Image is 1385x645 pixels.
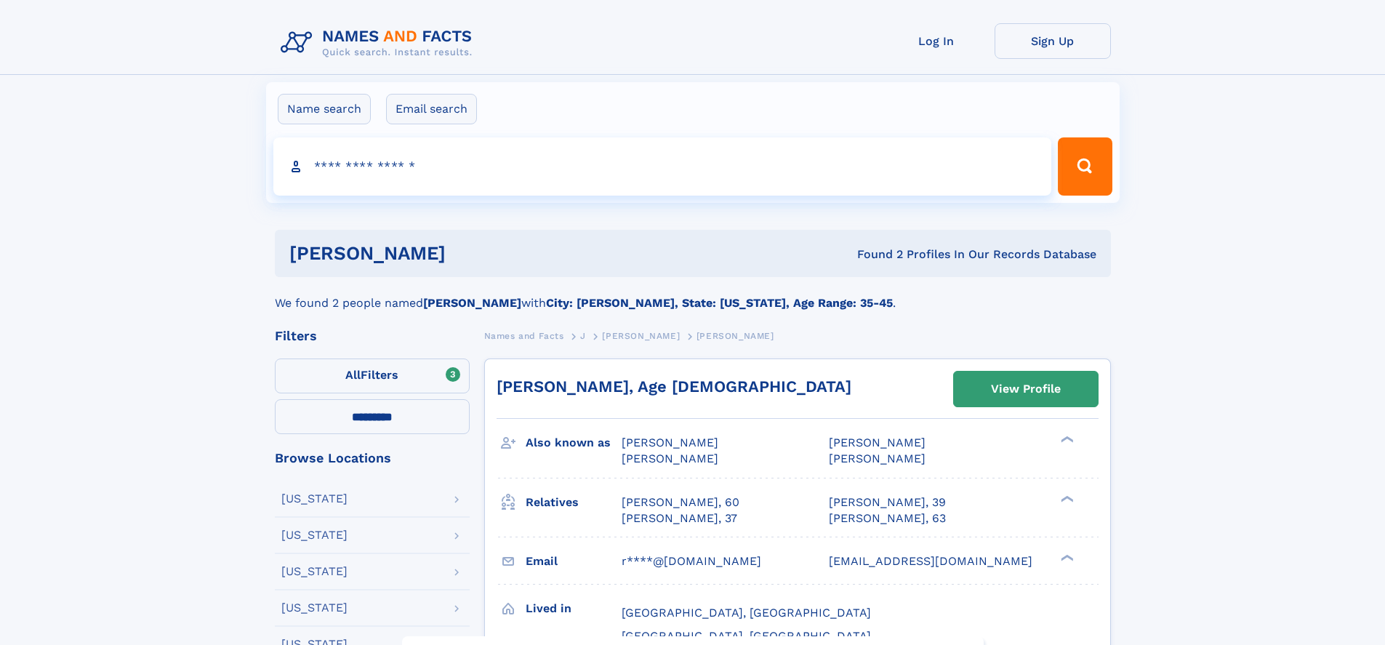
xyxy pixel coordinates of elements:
[281,602,348,614] div: [US_STATE]
[622,606,871,620] span: [GEOGRAPHIC_DATA], [GEOGRAPHIC_DATA]
[580,331,586,341] span: J
[275,358,470,393] label: Filters
[829,494,946,510] a: [PERSON_NAME], 39
[526,596,622,621] h3: Lived in
[526,490,622,515] h3: Relatives
[622,510,737,526] a: [PERSON_NAME], 37
[622,452,718,465] span: [PERSON_NAME]
[622,436,718,449] span: [PERSON_NAME]
[1058,137,1112,196] button: Search Button
[878,23,995,59] a: Log In
[275,23,484,63] img: Logo Names and Facts
[386,94,477,124] label: Email search
[651,247,1096,263] div: Found 2 Profiles In Our Records Database
[696,331,774,341] span: [PERSON_NAME]
[1057,435,1075,444] div: ❯
[995,23,1111,59] a: Sign Up
[829,510,946,526] a: [PERSON_NAME], 63
[1057,494,1075,503] div: ❯
[602,331,680,341] span: [PERSON_NAME]
[345,368,361,382] span: All
[281,493,348,505] div: [US_STATE]
[1057,553,1075,562] div: ❯
[484,326,564,345] a: Names and Facts
[281,529,348,541] div: [US_STATE]
[580,326,586,345] a: J
[954,372,1098,406] a: View Profile
[423,296,521,310] b: [PERSON_NAME]
[546,296,893,310] b: City: [PERSON_NAME], State: [US_STATE], Age Range: 35-45
[991,372,1061,406] div: View Profile
[275,329,470,342] div: Filters
[273,137,1052,196] input: search input
[526,549,622,574] h3: Email
[497,377,851,396] a: [PERSON_NAME], Age [DEMOGRAPHIC_DATA]
[526,430,622,455] h3: Also known as
[275,277,1111,312] div: We found 2 people named with .
[622,494,739,510] a: [PERSON_NAME], 60
[829,554,1032,568] span: [EMAIL_ADDRESS][DOMAIN_NAME]
[289,244,651,263] h1: [PERSON_NAME]
[602,326,680,345] a: [PERSON_NAME]
[281,566,348,577] div: [US_STATE]
[829,436,926,449] span: [PERSON_NAME]
[278,94,371,124] label: Name search
[275,452,470,465] div: Browse Locations
[622,629,871,643] span: [GEOGRAPHIC_DATA], [GEOGRAPHIC_DATA]
[829,452,926,465] span: [PERSON_NAME]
